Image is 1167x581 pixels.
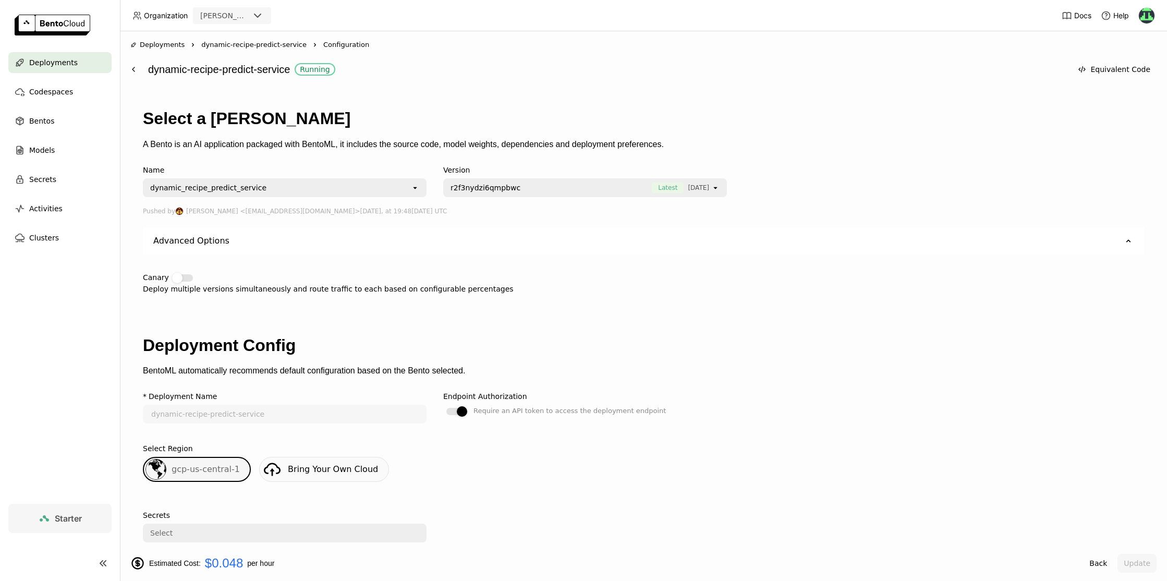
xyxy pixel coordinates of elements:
div: Estimated Cost: per hour [130,556,1079,571]
span: Deployments [140,40,185,50]
svg: open [411,184,419,192]
div: Name [143,166,427,174]
span: Secrets [29,173,56,186]
span: Organization [144,11,188,20]
span: Activities [29,202,63,215]
span: Docs [1074,11,1091,20]
button: Equivalent Code [1072,60,1157,79]
a: Docs [1062,10,1091,21]
input: Selected strella. [250,11,251,21]
h1: Select a [PERSON_NAME] [143,109,1144,128]
div: Select Region [143,444,193,453]
nav: Breadcrumbs navigation [130,40,1157,50]
span: Bentos [29,115,54,127]
span: [PERSON_NAME] <[EMAIL_ADDRESS][DOMAIN_NAME]> [186,205,360,217]
div: Require an API token to access the deployment endpoint [473,405,666,417]
span: r2f3nydzi6qmpbwc [451,183,520,193]
div: [PERSON_NAME] [200,10,249,21]
div: Endpoint Authorization [443,392,527,401]
img: logo [15,15,90,35]
input: name of deployment (autogenerated if blank) [144,406,426,422]
span: [DATE] [688,183,709,193]
svg: Right [189,41,197,49]
button: Update [1117,554,1157,573]
p: A Bento is an AI application packaged with BentoML, it includes the source code, model weights, d... [143,140,1144,149]
span: dynamic-recipe-predict-service [201,40,307,50]
div: Deployments [130,40,185,50]
div: Help [1101,10,1129,21]
span: gcp-us-central-1 [172,464,240,474]
div: Secrets [143,511,170,519]
div: Advanced Options [143,227,1144,255]
img: Sean O'Callahan [1139,8,1154,23]
input: Selected [object Object]. [710,183,711,193]
span: Clusters [29,232,59,244]
div: Deployment Name [149,392,217,401]
div: Running [300,65,330,74]
div: dynamic-recipe-predict-service [148,59,1066,79]
h1: Deployment Config [143,336,1144,355]
p: BentoML automatically recommends default configuration based on the Bento selected. [143,366,1144,376]
a: Models [8,140,112,161]
div: Deploy multiple versions simultaneously and route traffic to each based on configurable percentages [143,284,1144,294]
div: Canary [143,272,169,283]
a: Clusters [8,227,112,248]
a: Starter [8,504,112,533]
div: Pushed by [DATE], at 19:48[DATE] UTC [143,205,1144,217]
span: Bring Your Own Cloud [288,464,378,474]
img: Agastya Mondal [176,208,183,215]
svg: open [711,184,720,192]
span: Starter [55,513,82,524]
svg: Down [1123,236,1134,246]
a: Deployments [8,52,112,73]
a: Bring Your Own Cloud [259,457,389,482]
div: gcp-us-central-1 [143,457,251,482]
a: Activities [8,198,112,219]
span: Deployments [29,56,78,69]
span: Configuration [323,40,369,50]
svg: Right [311,41,319,49]
div: dynamic_recipe_predict_service [150,183,266,193]
span: Codespaces [29,86,73,98]
div: Version [443,166,727,174]
span: $0.048 [205,556,243,571]
a: Bentos [8,111,112,131]
span: Help [1113,11,1129,20]
div: Advanced Options [153,236,229,246]
a: Secrets [8,169,112,190]
button: Back [1083,554,1113,573]
a: Codespaces [8,81,112,102]
span: Latest [652,183,684,193]
span: Models [29,144,55,156]
div: Select [150,528,173,538]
